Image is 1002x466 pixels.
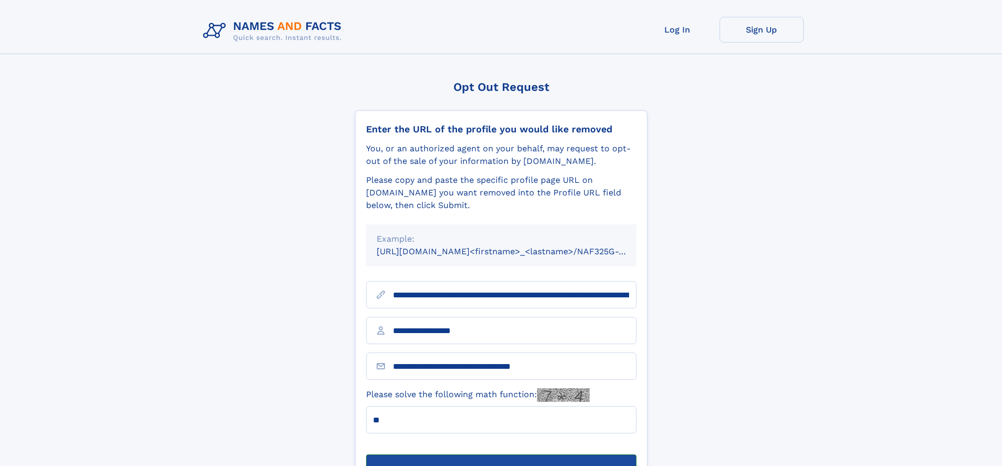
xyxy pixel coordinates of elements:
[635,17,720,43] a: Log In
[366,174,636,212] div: Please copy and paste the specific profile page URL on [DOMAIN_NAME] you want removed into the Pr...
[366,123,636,135] div: Enter the URL of the profile you would like removed
[199,17,350,45] img: Logo Names and Facts
[720,17,804,43] a: Sign Up
[377,233,626,245] div: Example:
[355,80,647,94] div: Opt Out Request
[377,246,656,256] small: [URL][DOMAIN_NAME]<firstname>_<lastname>/NAF325G-xxxxxxxx
[366,388,590,402] label: Please solve the following math function:
[366,142,636,168] div: You, or an authorized agent on your behalf, may request to opt-out of the sale of your informatio...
